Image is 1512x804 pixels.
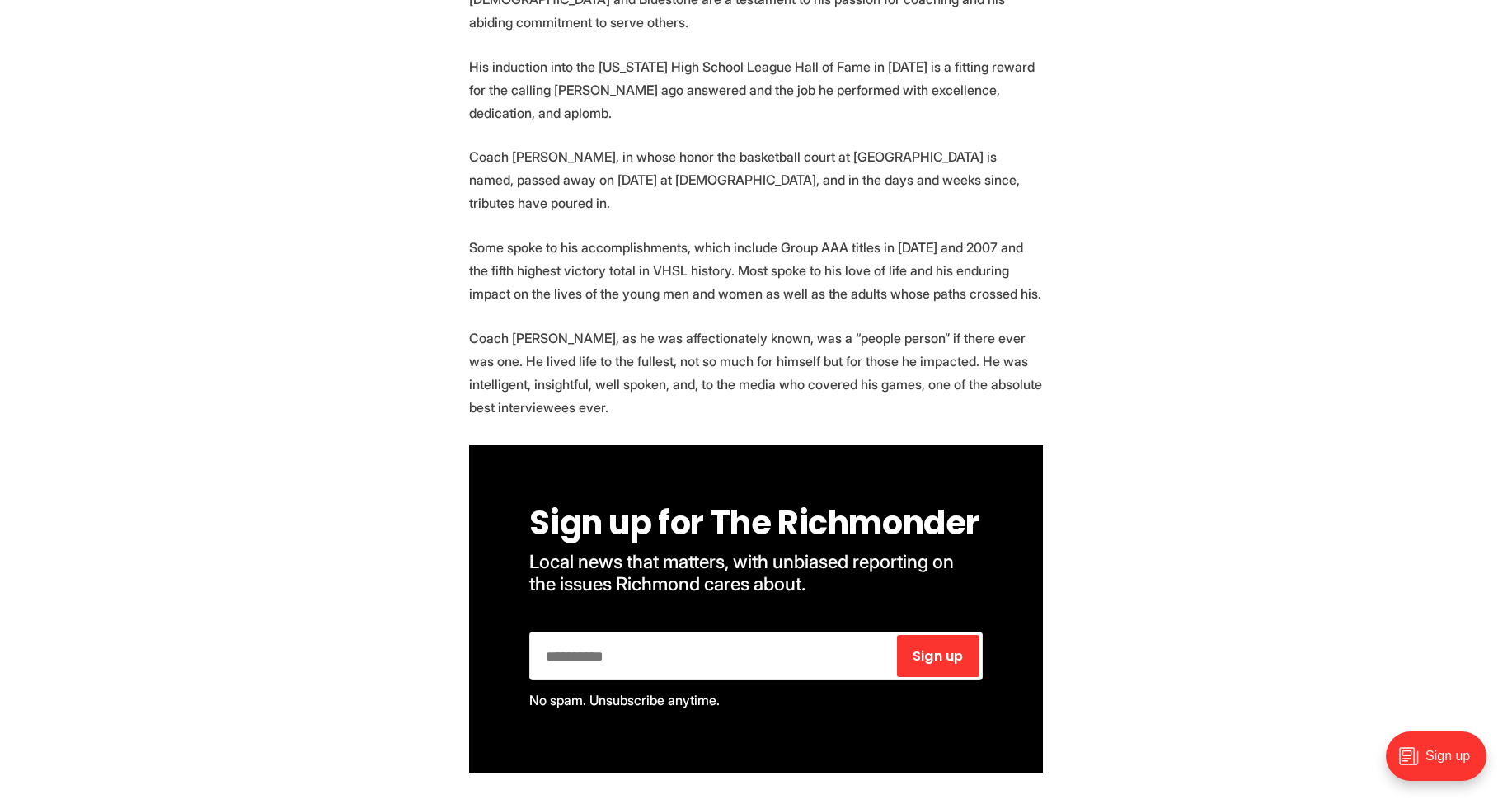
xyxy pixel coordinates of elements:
[469,145,1043,214] p: Coach [PERSON_NAME], in whose honor the basketball court at [GEOGRAPHIC_DATA] is named, passed aw...
[529,692,720,708] span: No spam. Unsubscribe anytime.
[529,500,979,546] span: Sign up for The Richmonder
[469,327,1043,419] p: Coach [PERSON_NAME], as he was affectionately known, was a “people person” if there ever was one....
[913,650,963,663] span: Sign up
[469,55,1043,125] p: His induction into the [US_STATE] High School League Hall of Fame in [DATE] is a fitting reward f...
[529,550,958,595] span: Local news that matters, with unbiased reporting on the issues Richmond cares about.
[469,236,1043,305] p: Some spoke to his accomplishments, which include Group AAA titles in [DATE] and 2007 and the fift...
[897,635,979,677] button: Sign up
[1372,723,1512,804] iframe: portal-trigger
